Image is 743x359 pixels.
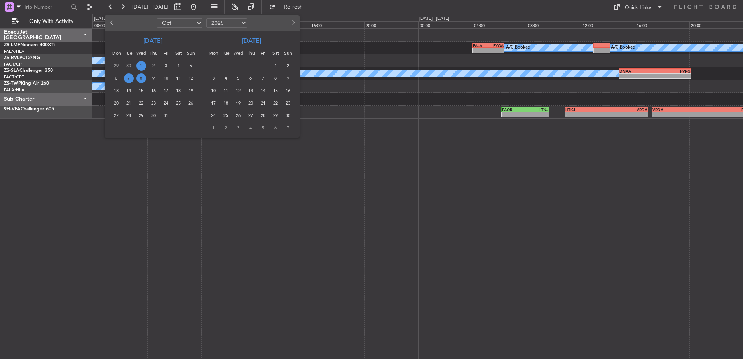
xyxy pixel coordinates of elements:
div: 2-11-2025 [282,59,294,72]
div: 19-10-2025 [185,84,197,97]
span: 21 [258,98,268,108]
div: 26-10-2025 [185,97,197,109]
div: 9-11-2025 [282,72,294,84]
div: 13-11-2025 [244,84,257,97]
div: 8-11-2025 [269,72,282,84]
span: 27 [246,111,256,120]
div: Sat [269,47,282,59]
div: Sun [282,47,294,59]
div: Mon [207,47,220,59]
span: 10 [209,86,218,96]
div: 12-10-2025 [185,72,197,84]
span: 2 [221,123,231,133]
div: 23-11-2025 [282,97,294,109]
div: 22-11-2025 [269,97,282,109]
span: 26 [234,111,243,120]
span: 23 [149,98,159,108]
div: 3-10-2025 [160,59,172,72]
span: 29 [271,111,281,120]
span: 27 [112,111,121,120]
div: 14-10-2025 [122,84,135,97]
div: 6-12-2025 [269,122,282,134]
div: 30-9-2025 [122,59,135,72]
span: 29 [112,61,121,71]
div: Tue [122,47,135,59]
div: 13-10-2025 [110,84,122,97]
span: 1 [136,61,146,71]
span: 3 [234,123,243,133]
span: 4 [174,61,183,71]
div: 7-12-2025 [282,122,294,134]
div: Fri [257,47,269,59]
span: 16 [283,86,293,96]
div: 6-11-2025 [244,72,257,84]
span: 18 [174,86,183,96]
div: 28-10-2025 [122,109,135,122]
div: 17-11-2025 [207,97,220,109]
div: Sun [185,47,197,59]
span: 11 [174,73,183,83]
div: Tue [220,47,232,59]
span: 7 [124,73,134,83]
div: 12-11-2025 [232,84,244,97]
span: 10 [161,73,171,83]
span: 16 [149,86,159,96]
span: 22 [271,98,281,108]
div: 4-12-2025 [244,122,257,134]
select: Select month [157,18,202,28]
div: 6-10-2025 [110,72,122,84]
span: 1 [271,61,281,71]
div: Sat [172,47,185,59]
div: 19-11-2025 [232,97,244,109]
div: 11-11-2025 [220,84,232,97]
span: 17 [161,86,171,96]
div: Thu [147,47,160,59]
span: 20 [112,98,121,108]
span: 25 [174,98,183,108]
div: 16-11-2025 [282,84,294,97]
div: 31-10-2025 [160,109,172,122]
div: 24-11-2025 [207,109,220,122]
span: 2 [149,61,159,71]
div: 15-10-2025 [135,84,147,97]
select: Select year [206,18,247,28]
span: 18 [221,98,231,108]
div: 29-10-2025 [135,109,147,122]
div: 16-10-2025 [147,84,160,97]
span: 5 [186,61,196,71]
div: 30-10-2025 [147,109,160,122]
span: 28 [258,111,268,120]
div: 3-11-2025 [207,72,220,84]
div: 25-10-2025 [172,97,185,109]
div: 29-9-2025 [110,59,122,72]
span: 24 [209,111,218,120]
div: Wed [232,47,244,59]
span: 20 [246,98,256,108]
span: 14 [124,86,134,96]
span: 9 [149,73,159,83]
span: 14 [258,86,268,96]
div: 8-10-2025 [135,72,147,84]
button: Next month [288,17,297,29]
div: 15-11-2025 [269,84,282,97]
div: 24-10-2025 [160,97,172,109]
span: 15 [136,86,146,96]
span: 1 [209,123,218,133]
span: 13 [246,86,256,96]
div: 22-10-2025 [135,97,147,109]
div: Fri [160,47,172,59]
div: 10-10-2025 [160,72,172,84]
div: 21-10-2025 [122,97,135,109]
span: 3 [161,61,171,71]
div: 14-11-2025 [257,84,269,97]
span: 24 [161,98,171,108]
span: 23 [283,98,293,108]
div: 5-12-2025 [257,122,269,134]
div: 9-10-2025 [147,72,160,84]
div: Wed [135,47,147,59]
div: 1-12-2025 [207,122,220,134]
div: 7-10-2025 [122,72,135,84]
span: 30 [283,111,293,120]
span: 25 [221,111,231,120]
span: 5 [258,123,268,133]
